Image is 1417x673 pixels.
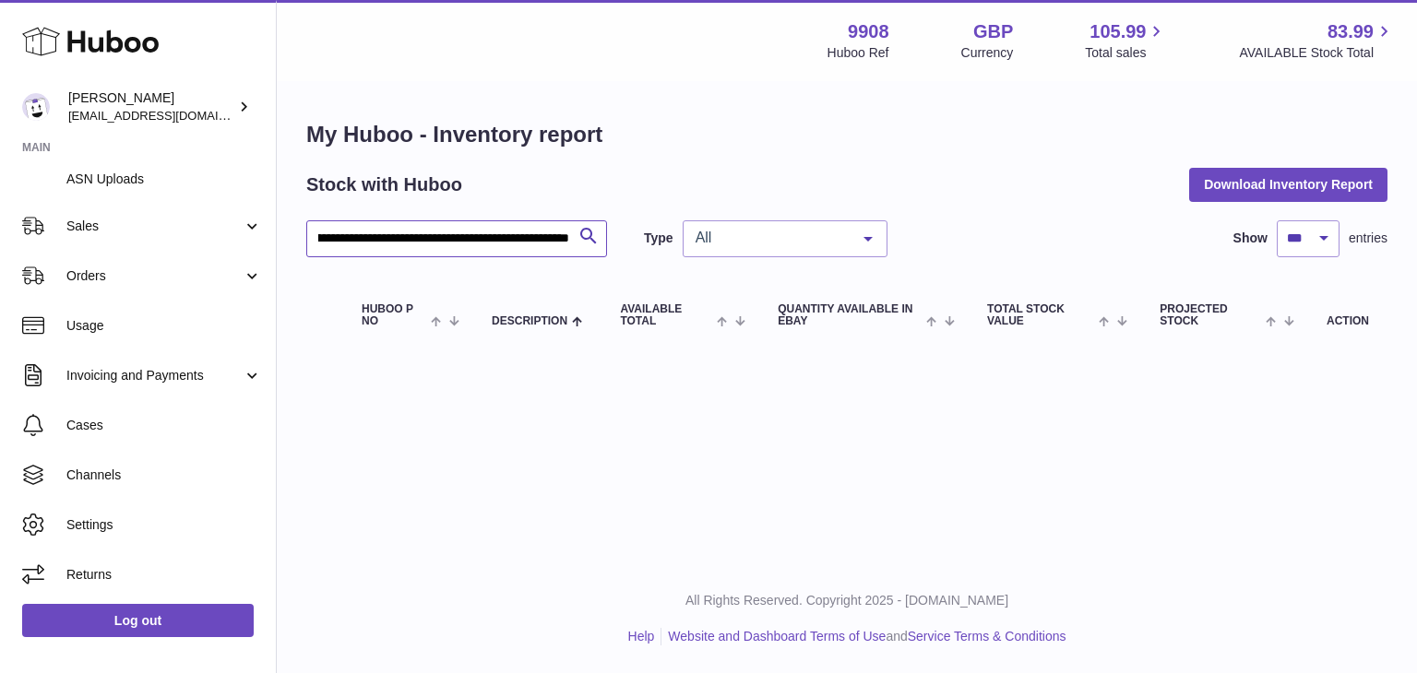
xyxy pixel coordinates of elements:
a: 105.99 Total sales [1085,19,1167,62]
span: 105.99 [1090,19,1146,44]
span: Total sales [1085,44,1167,62]
button: Download Inventory Report [1189,168,1387,201]
strong: GBP [973,19,1013,44]
span: Quantity Available in eBay [778,303,922,327]
span: ASN Uploads [66,171,262,188]
a: Help [628,629,655,643]
strong: 9908 [848,19,889,44]
span: Cases [66,417,262,434]
h1: My Huboo - Inventory report [306,120,1387,149]
label: Show [1233,230,1268,247]
span: [EMAIL_ADDRESS][DOMAIN_NAME] [68,108,271,123]
span: Channels [66,466,262,484]
span: All [691,229,850,247]
span: AVAILABLE Total [620,303,711,327]
span: Usage [66,317,262,335]
span: Returns [66,566,262,584]
p: All Rights Reserved. Copyright 2025 - [DOMAIN_NAME] [292,592,1402,609]
div: Currency [961,44,1014,62]
a: 83.99 AVAILABLE Stock Total [1239,19,1395,62]
span: Orders [66,267,243,285]
span: Sales [66,218,243,235]
div: Huboo Ref [828,44,889,62]
span: entries [1349,230,1387,247]
span: Total stock value [987,303,1094,327]
li: and [661,628,1066,645]
span: AVAILABLE Stock Total [1239,44,1395,62]
span: Projected Stock [1160,303,1260,327]
span: 83.99 [1328,19,1374,44]
a: Website and Dashboard Terms of Use [668,629,886,643]
a: Log out [22,604,254,637]
h2: Stock with Huboo [306,172,462,197]
a: Service Terms & Conditions [908,629,1066,643]
span: Invoicing and Payments [66,367,243,384]
span: Description [492,315,567,327]
div: [PERSON_NAME] [68,89,234,124]
div: Action [1327,315,1369,327]
img: tbcollectables@hotmail.co.uk [22,93,50,121]
span: Huboo P no [362,303,426,327]
span: Settings [66,516,262,534]
label: Type [644,230,673,247]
